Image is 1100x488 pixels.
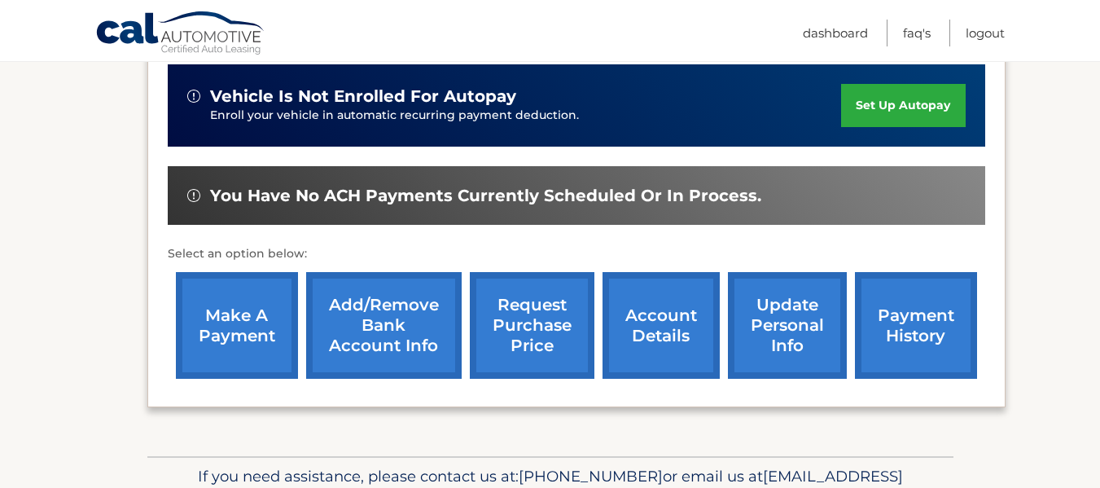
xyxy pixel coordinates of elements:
[841,84,965,127] a: set up autopay
[306,272,462,379] a: Add/Remove bank account info
[176,272,298,379] a: make a payment
[519,467,663,486] span: [PHONE_NUMBER]
[95,11,266,58] a: Cal Automotive
[210,107,842,125] p: Enroll your vehicle in automatic recurring payment deduction.
[168,244,985,264] p: Select an option below:
[210,186,761,206] span: You have no ACH payments currently scheduled or in process.
[187,90,200,103] img: alert-white.svg
[903,20,931,46] a: FAQ's
[966,20,1005,46] a: Logout
[803,20,868,46] a: Dashboard
[210,86,516,107] span: vehicle is not enrolled for autopay
[470,272,594,379] a: request purchase price
[603,272,720,379] a: account details
[728,272,847,379] a: update personal info
[187,189,200,202] img: alert-white.svg
[855,272,977,379] a: payment history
